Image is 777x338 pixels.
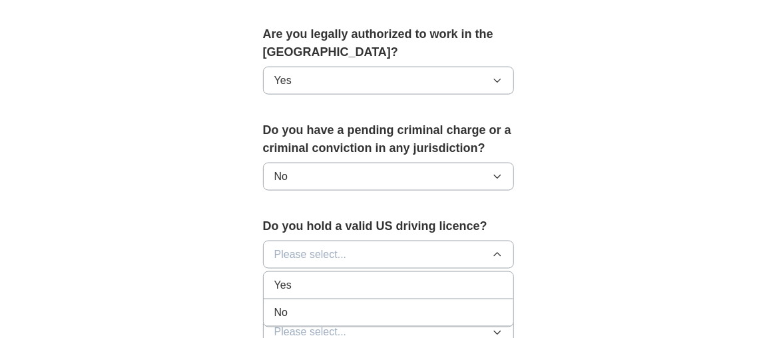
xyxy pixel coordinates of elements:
[274,305,288,321] span: No
[274,169,288,185] span: No
[274,247,347,263] span: Please select...
[263,67,515,95] button: Yes
[263,241,515,269] button: Please select...
[274,73,292,89] span: Yes
[263,121,515,157] label: Do you have a pending criminal charge or a criminal conviction in any jurisdiction?
[263,25,515,61] label: Are you legally authorized to work in the [GEOGRAPHIC_DATA]?
[274,277,292,293] span: Yes
[263,163,515,191] button: No
[263,217,515,235] label: Do you hold a valid US driving licence?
